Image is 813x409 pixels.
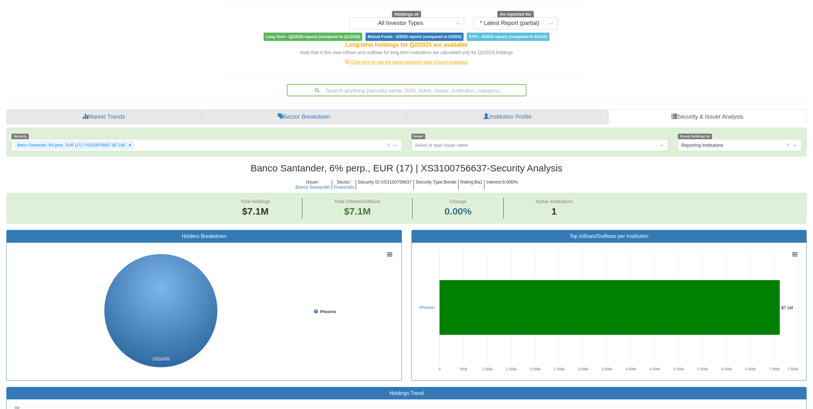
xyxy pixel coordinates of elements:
div: Search anything (security name, ISIN, ticker, issuer, institution, category)... [288,85,526,96]
div: Banco Santander, 6% perp., EUR (17) | XS3100756637 ($7.1M) [15,142,126,149]
tspan: 7 000k [769,367,780,371]
h2: Banco Santander, 6% perp., EUR (17) | XS3100756637 - Security Analysis [6,163,807,173]
div: Click here to see the latest reporting date of each institution [220,59,594,65]
tspan: 1 000k [482,367,493,371]
h5: Interest : 6.000% [485,180,519,190]
h5: Security ID : XS3100756637 [356,180,414,190]
text: 0 [438,367,440,371]
span: 1 [535,205,573,218]
span: Change [449,199,466,204]
a: Security & Issuer Analysis [608,109,807,125]
tspan: $7.1M [781,305,793,310]
tspan: 3 000k [578,367,588,371]
div: Long term holdings for Q2/2025 are available [225,41,589,49]
h3: Holdings Trend [12,390,801,396]
h3: Holders Breakdown [12,233,397,239]
div: * Latest Report (partial) [480,20,539,27]
tspan: 100.00% [153,357,169,361]
a: Institution Profile [407,109,608,125]
span: Security [12,134,29,139]
div: Select or type Issuer name [415,142,468,148]
span: As reported for [497,11,534,18]
h5: Rating : Ba1 [459,180,485,190]
a: Sector Breakdown [201,109,407,125]
div: Note that in this view inflows and outflows for long term institutions are calculated only for Q2... [225,49,589,56]
span: Total Holdings [240,199,270,204]
span: $7.1M [242,206,269,216]
span: $7.1M [344,206,371,216]
h5: Security Type : Bonds [414,180,459,190]
a: Market Trends [6,109,201,125]
span: Issuer [411,134,426,139]
tspan: 4 000k [625,367,636,371]
span: 0.00% [444,205,472,218]
tspan: Phoenix [320,309,336,314]
tspan: 2 000k [530,367,541,371]
span: Group Holdings by [678,134,712,139]
span: Holdings of [392,11,421,18]
tspan: 6 000k [721,367,732,371]
tspan: 5 500k [697,367,708,371]
tspan: 4 500k [649,367,660,371]
span: Total Inflows/Outflows [334,199,380,204]
div: Reporting Institutions [681,142,724,148]
tspan: 1 500k [506,367,517,371]
span: Mutual Funds - 6/2025 reports (compared to 5/2025) [365,33,464,41]
text: 500k [459,367,467,371]
h5: Issuer : [294,180,332,190]
tspan: 3 500k [602,367,612,371]
span: Active Institutions [535,199,573,204]
tspan: 2 500k [554,367,564,371]
div: All Investor Types [378,20,423,27]
h3: Top Inflows/Outflows per Institution [417,233,802,239]
tspan: 6 500k [745,367,756,371]
h5: Sector : [332,180,356,190]
tspan: 5 000k [673,367,684,371]
span: Long Term - Q2/2025 reports (compared to Q1/2025) [264,33,362,41]
a: Phoenix [420,305,435,310]
button: Banco Santander [295,185,330,190]
tspan: 7 500k [787,367,798,371]
button: Financials [334,185,354,190]
span: ETFs - 6/2025 reports (compared to 5/2025) [467,33,549,41]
